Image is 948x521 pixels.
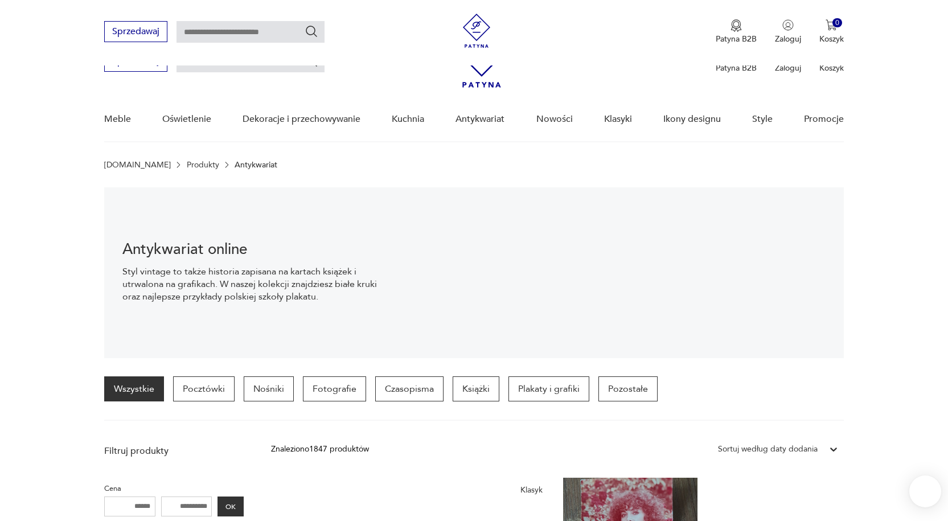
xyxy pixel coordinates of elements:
a: Klasyki [604,97,632,141]
div: 0 [832,18,842,28]
a: Meble [104,97,131,141]
a: Fotografie [303,376,366,401]
button: Patyna B2B [716,19,757,44]
a: Oświetlenie [162,97,211,141]
button: OK [217,497,244,516]
iframe: Smartsupp widget button [909,475,941,507]
a: Sprzedawaj [104,28,167,36]
a: Pocztówki [173,376,235,401]
a: Sprzedawaj [104,58,167,66]
a: Nowości [536,97,573,141]
p: Antykwariat [235,161,277,169]
a: Książki [453,376,499,401]
a: Nośniki [244,376,294,401]
a: Wszystkie [104,376,164,401]
a: Ikony designu [663,97,721,141]
p: Cena [104,482,244,495]
button: Sprzedawaj [104,21,167,42]
img: Ikonka użytkownika [782,19,794,31]
img: Ikona koszyka [826,19,837,31]
a: Ikona medaluPatyna B2B [716,19,757,44]
p: Koszyk [819,63,844,73]
button: 0Koszyk [819,19,844,44]
p: Koszyk [819,34,844,44]
a: Plakaty i grafiki [508,376,589,401]
p: Zaloguj [775,34,801,44]
button: Zaloguj [775,19,801,44]
img: Ikona medalu [731,19,742,32]
a: Kuchnia [392,97,424,141]
h1: Antykwariat online [122,243,381,256]
a: Dekoracje i przechowywanie [243,97,360,141]
a: Promocje [804,97,844,141]
p: Zaloguj [775,63,801,73]
button: Szukaj [305,24,318,38]
img: Patyna - sklep z meblami i dekoracjami vintage [459,14,494,48]
a: Style [752,97,773,141]
div: Sortuj według daty dodania [718,443,818,456]
img: c8a9187830f37f141118a59c8d49ce82.jpg [400,187,844,358]
a: Czasopisma [375,376,444,401]
p: Patyna B2B [716,34,757,44]
p: Filtruj produkty [104,445,244,457]
p: Styl vintage to także historia zapisana na kartach książek i utrwalona na grafikach. W naszej kol... [122,265,381,303]
a: Pozostałe [598,376,658,401]
p: Patyna B2B [716,63,757,73]
div: Znaleziono 1847 produktów [271,443,369,456]
a: Produkty [187,161,219,169]
a: [DOMAIN_NAME] [104,161,171,169]
a: Antykwariat [455,97,504,141]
